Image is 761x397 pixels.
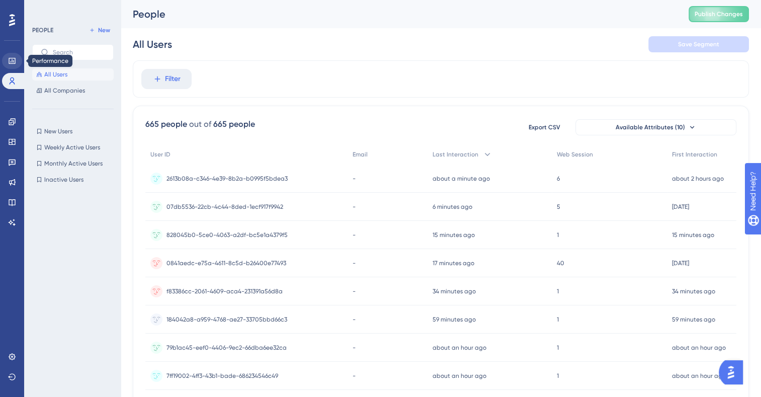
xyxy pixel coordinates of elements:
[353,344,356,352] span: -
[44,176,83,184] span: Inactive Users
[32,68,114,81] button: All Users
[53,49,105,56] input: Search
[433,203,472,210] time: 6 minutes ago
[44,160,103,168] span: Monthly Active Users
[133,37,172,51] div: All Users
[353,150,368,158] span: Email
[557,231,559,239] span: 1
[519,119,569,135] button: Export CSV
[557,150,593,158] span: Web Session
[557,287,559,295] span: 1
[32,125,114,137] button: New Users
[672,288,715,295] time: 34 minutes ago
[32,26,53,34] div: PEOPLE
[557,315,559,324] span: 1
[166,287,283,295] span: f83386cc-2061-4609-aca4-231391a56d8a
[672,344,726,351] time: about an hour ago
[32,85,114,97] button: All Companies
[672,203,689,210] time: [DATE]
[672,175,724,182] time: about 2 hours ago
[689,6,749,22] button: Publish Changes
[165,73,181,85] span: Filter
[353,175,356,183] span: -
[44,127,72,135] span: New Users
[166,175,288,183] span: 2613b08a-c346-4e39-8b2a-b0995f5bdea3
[557,259,564,267] span: 40
[353,231,356,239] span: -
[672,260,689,267] time: [DATE]
[695,10,743,18] span: Publish Changes
[719,357,749,387] iframe: UserGuiding AI Assistant Launcher
[166,231,288,239] span: 828045b0-5ce0-4063-a2df-bc5e1a4379f5
[557,344,559,352] span: 1
[672,231,714,239] time: 15 minutes ago
[433,344,486,351] time: about an hour ago
[145,118,187,130] div: 665 people
[575,119,736,135] button: Available Attributes (10)
[32,157,114,170] button: Monthly Active Users
[166,259,286,267] span: 0841aedc-e75a-4611-8c5d-b26400e77493
[133,7,663,21] div: People
[189,118,211,130] div: out of
[433,260,474,267] time: 17 minutes ago
[166,315,287,324] span: 184042a8-a959-4768-ae27-33705bbd66c3
[44,143,100,151] span: Weekly Active Users
[529,123,560,131] span: Export CSV
[353,259,356,267] span: -
[166,372,278,380] span: 7ff19002-4ff3-43b1-bade-686234546c49
[433,372,486,379] time: about an hour ago
[433,288,476,295] time: 34 minutes ago
[557,203,560,211] span: 5
[24,3,63,15] span: Need Help?
[141,69,192,89] button: Filter
[44,70,67,78] span: All Users
[166,203,283,211] span: 07db5536-22cb-4c44-8ded-1ecf917f9942
[150,150,171,158] span: User ID
[32,174,114,186] button: Inactive Users
[648,36,749,52] button: Save Segment
[557,175,560,183] span: 6
[353,287,356,295] span: -
[353,315,356,324] span: -
[32,141,114,153] button: Weekly Active Users
[672,150,717,158] span: First Interaction
[213,118,255,130] div: 665 people
[433,316,476,323] time: 59 minutes ago
[98,26,110,34] span: New
[166,344,287,352] span: 79b1ac45-eef0-4406-9ec2-66dba6ee32ca
[557,372,559,380] span: 1
[433,231,475,239] time: 15 minutes ago
[353,203,356,211] span: -
[353,372,356,380] span: -
[433,175,490,182] time: about a minute ago
[44,87,85,95] span: All Companies
[616,123,685,131] span: Available Attributes (10)
[678,40,719,48] span: Save Segment
[433,150,478,158] span: Last Interaction
[672,316,715,323] time: 59 minutes ago
[86,24,114,36] button: New
[672,372,726,379] time: about an hour ago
